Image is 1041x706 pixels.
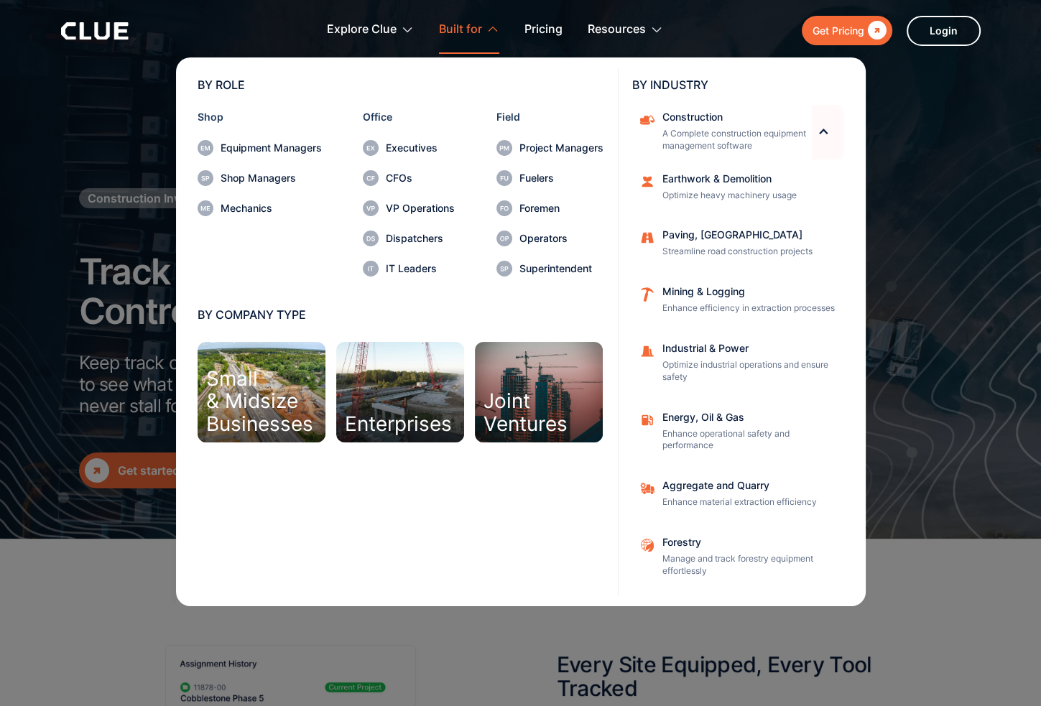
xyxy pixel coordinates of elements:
img: Construction cone icon [639,343,655,359]
img: cloud image [639,174,655,190]
p: Enhance operational safety and performance [662,428,835,452]
div: ConstructionConstructionA Complete construction equipment management software [632,105,844,159]
div: Joint Ventures [484,390,568,435]
a: Paving, [GEOGRAPHIC_DATA]Streamline road construction projects [632,223,844,265]
div: Mining & Logging [662,287,835,297]
p: Optimize industrial operations and ensure safety [662,359,835,384]
div: Construction [662,112,806,122]
div: Resources [588,7,663,52]
nav: ConstructionConstructionA Complete construction equipment management software [632,159,844,322]
div: Enterprises [345,413,452,435]
a: Enterprises [336,342,464,442]
a: Mining & LoggingEnhance efficiency in extraction processes [632,279,844,322]
p: Streamline road construction projects [662,246,835,258]
a: Small& MidsizeBusinesses [198,342,325,442]
img: Construction [639,112,655,128]
img: Aggregate and Quarry [639,480,655,496]
img: Aggregate and Quarry [639,537,655,553]
p: Manage and track forestry equipment effortlessly [662,553,835,577]
a: Mechanics [198,200,322,216]
a: ConstructionA Complete construction equipment management software [632,105,815,159]
a: Equipment Managers [198,140,322,156]
a: Earthwork & DemolitionOptimize heavy machinery usage [632,167,844,209]
a: Industrial & PowerOptimize industrial operations and ensure safety [632,336,844,391]
div: BY ROLE [198,79,603,90]
a: Aggregate and QuarryEnhance material extraction efficiency [632,473,844,516]
nav: Built for [61,54,981,606]
div: Aggregate and Quarry [662,480,835,491]
h2: Every Site Equipped, Every Tool Tracked [557,638,945,700]
div: Project Managers [519,143,603,153]
p: Enhance efficiency in extraction processes [662,302,835,315]
a: JointVentures [475,342,603,442]
div: Paving, [GEOGRAPHIC_DATA] [662,230,835,240]
div: CFOs [386,173,455,183]
a: Get Pricing [802,16,892,45]
div: Explore Clue [327,7,397,52]
a: VP Operations [363,200,455,216]
p: Optimize heavy machinery usage [662,190,835,202]
img: Construction road symbol [639,230,655,246]
div: Shop [198,112,322,122]
div: Shop Managers [221,173,322,183]
div: BY INDUSTRY [632,79,844,90]
div: Foremen [519,203,603,213]
a: Dispatchers [363,231,455,246]
a: IT Leaders [363,261,455,277]
div: Office [363,112,455,122]
div: Built for [439,7,482,52]
div: Forestry [662,537,835,547]
a: Operators [496,231,603,246]
a: Fuelers [496,170,603,186]
div: Dispatchers [386,233,455,243]
p: Enhance material extraction efficiency [662,496,835,508]
div: Mechanics [221,203,322,213]
a: ForestryManage and track forestry equipment effortlessly [632,530,844,585]
div: Fuelers [519,173,603,183]
a: CFOs [363,170,455,186]
div: Operators [519,233,603,243]
div: Get Pricing [813,22,864,40]
div: Field [496,112,603,122]
a: Project Managers [496,140,603,156]
div: Equipment Managers [221,143,322,153]
a: Foremen [496,200,603,216]
div: Small & Midsize Businesses [206,368,313,435]
a: Superintendent [496,261,603,277]
div: IT Leaders [386,264,455,274]
div: VP Operations [386,203,455,213]
div: Earthwork & Demolition [662,174,835,184]
a: Pricing [524,7,563,52]
div: Resources [588,7,646,52]
img: fleet fuel icon [639,412,655,428]
div: Energy, Oil & Gas [662,412,835,422]
div: Industrial & Power [662,343,835,353]
a: Executives [363,140,455,156]
div: Superintendent [519,264,603,274]
a: Shop Managers [198,170,322,186]
p: A Complete construction equipment management software [662,128,806,152]
a: Energy, Oil & GasEnhance operational safety and performance [632,405,844,460]
div: BY COMPANY TYPE [198,309,603,320]
a: Login [907,16,981,46]
div: Built for [439,7,499,52]
img: repair relavent icon [639,287,655,302]
div: Explore Clue [327,7,414,52]
div: Executives [386,143,455,153]
div:  [864,22,887,40]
